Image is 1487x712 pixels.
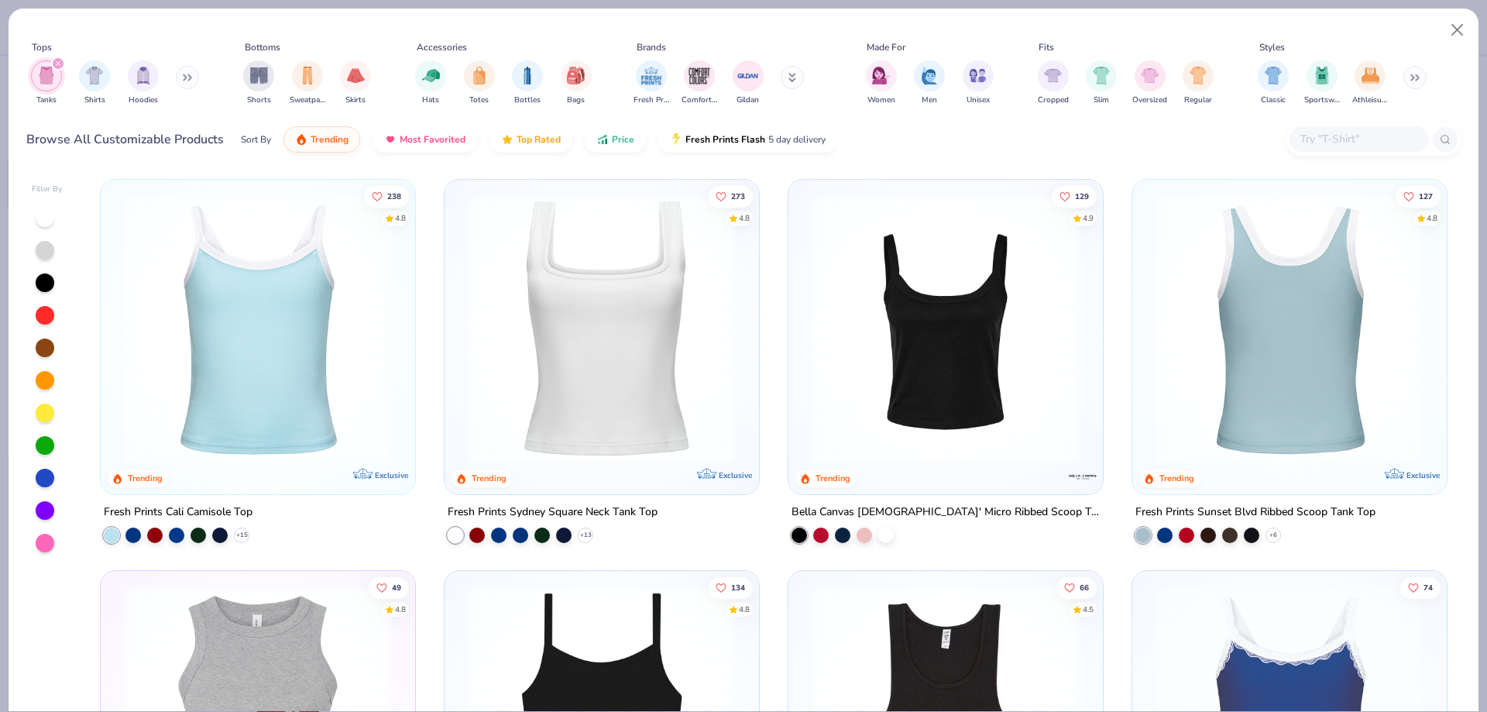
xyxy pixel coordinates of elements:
[1258,60,1289,106] div: filter for Classic
[585,126,646,153] button: Price
[1094,95,1109,106] span: Slim
[501,133,513,146] img: TopRated.gif
[1135,503,1375,522] div: Fresh Prints Sunset Blvd Ribbed Scoop Tank Top
[396,604,407,615] div: 4.8
[866,60,897,106] div: filter for Women
[1269,531,1277,540] span: + 6
[914,60,945,106] div: filter for Men
[804,195,1087,463] img: 8af284bf-0d00-45ea-9003-ce4b9a3194ad
[685,133,765,146] span: Fresh Prints Flash
[393,583,402,591] span: 49
[866,60,897,106] button: filter button
[38,67,55,84] img: Tanks Image
[739,604,750,615] div: 4.8
[1352,60,1388,106] div: filter for Athleisure
[1075,192,1089,200] span: 129
[737,64,760,88] img: Gildan Image
[489,126,572,153] button: Top Rated
[116,195,400,463] img: a25d9891-da96-49f3-a35e-76288174bf3a
[561,60,592,106] button: filter button
[708,576,753,598] button: Like
[514,95,541,106] span: Bottles
[1265,67,1283,84] img: Classic Image
[1314,67,1331,84] img: Sportswear Image
[299,67,316,84] img: Sweatpants Image
[1183,60,1214,106] button: filter button
[1132,60,1167,106] button: filter button
[867,95,895,106] span: Women
[1067,461,1098,492] img: Bella + Canvas logo
[922,95,937,106] span: Men
[1132,95,1167,106] span: Oversized
[708,185,753,207] button: Like
[290,60,325,106] div: filter for Sweatpants
[129,95,158,106] span: Hoodies
[1132,60,1167,106] div: filter for Oversized
[464,60,495,106] div: filter for Totes
[1304,60,1340,106] button: filter button
[236,531,248,540] span: + 15
[737,95,759,106] span: Gildan
[517,133,561,146] span: Top Rated
[670,133,682,146] img: flash.gif
[512,60,543,106] button: filter button
[768,131,826,149] span: 5 day delivery
[1259,40,1285,54] div: Styles
[963,60,994,106] div: filter for Unisex
[567,95,585,106] span: Bags
[1044,67,1062,84] img: Cropped Image
[969,67,987,84] img: Unisex Image
[914,60,945,106] button: filter button
[1083,604,1094,615] div: 4.5
[384,133,397,146] img: most_fav.gif
[658,126,837,153] button: Fresh Prints Flash5 day delivery
[1427,212,1437,224] div: 4.8
[460,195,743,463] img: 94a2aa95-cd2b-4983-969b-ecd512716e9a
[400,133,465,146] span: Most Favorited
[1184,95,1212,106] span: Regular
[36,95,57,106] span: Tanks
[1352,95,1388,106] span: Athleisure
[634,60,669,106] div: filter for Fresh Prints
[733,60,764,106] button: filter button
[345,95,366,106] span: Skirts
[1039,40,1054,54] div: Fits
[1141,67,1159,84] img: Oversized Image
[1261,95,1286,106] span: Classic
[340,60,371,106] div: filter for Skirts
[719,470,752,480] span: Exclusive
[415,60,446,106] button: filter button
[1304,60,1340,106] div: filter for Sportswear
[417,40,467,54] div: Accessories
[921,67,938,84] img: Men Image
[422,95,439,106] span: Hats
[688,64,711,88] img: Comfort Colors Image
[512,60,543,106] div: filter for Bottles
[1304,95,1340,106] span: Sportswear
[283,126,360,153] button: Trending
[872,67,890,84] img: Women Image
[682,95,717,106] span: Comfort Colors
[32,184,63,195] div: Filter By
[1093,67,1110,84] img: Slim Image
[743,195,1027,463] img: 63ed7c8a-03b3-4701-9f69-be4b1adc9c5f
[245,40,280,54] div: Bottoms
[1183,60,1214,106] div: filter for Regular
[290,60,325,106] button: filter button
[340,60,371,106] button: filter button
[963,60,994,106] button: filter button
[1147,195,1430,463] img: 07a12044-cce7-42e8-8405-722ae375aeff
[375,470,408,480] span: Exclusive
[365,185,410,207] button: Like
[1056,576,1097,598] button: Like
[1080,583,1089,591] span: 66
[388,192,402,200] span: 238
[519,67,536,84] img: Bottles Image
[634,60,669,106] button: filter button
[422,67,440,84] img: Hats Image
[464,60,495,106] button: filter button
[1086,60,1117,106] div: filter for Slim
[1052,185,1097,207] button: Like
[792,503,1100,522] div: Bella Canvas [DEMOGRAPHIC_DATA]' Micro Ribbed Scoop Tank
[250,67,268,84] img: Shorts Image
